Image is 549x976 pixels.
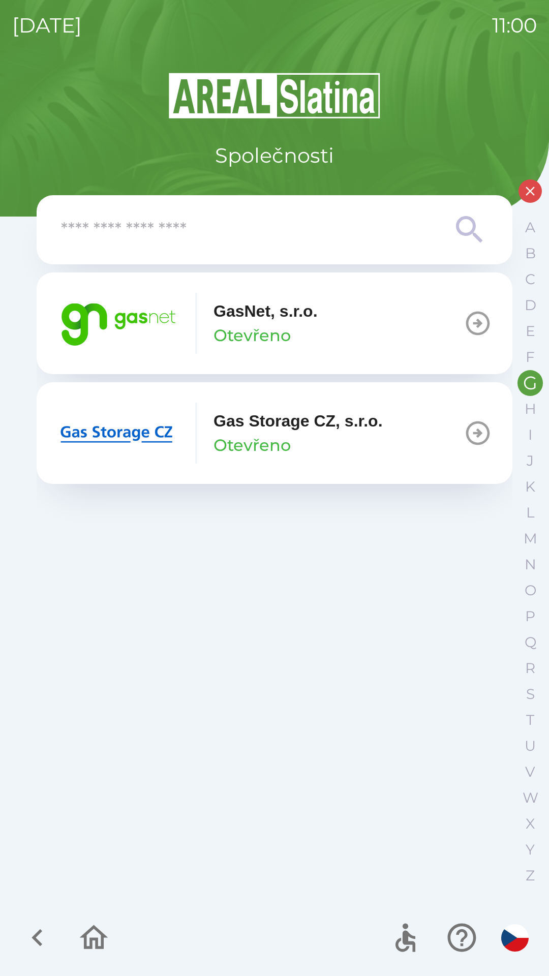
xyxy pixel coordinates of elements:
button: C [517,266,543,292]
p: B [525,245,536,262]
button: G [517,370,543,396]
p: X [526,815,535,833]
p: Y [526,841,535,859]
p: U [525,737,536,755]
button: N [517,552,543,577]
button: E [517,318,543,344]
p: [DATE] [12,10,82,41]
button: R [517,655,543,681]
p: L [526,504,534,522]
p: K [525,478,535,496]
p: D [525,296,536,314]
p: Q [525,633,536,651]
p: N [525,556,536,573]
p: F [526,348,535,366]
p: A [525,219,535,236]
button: I [517,422,543,448]
p: J [527,452,534,470]
img: 95bd5263-4d84-4234-8c68-46e365c669f1.png [57,293,179,354]
p: C [525,270,535,288]
img: Logo [37,71,512,120]
p: 11:00 [492,10,537,41]
button: J [517,448,543,474]
button: S [517,681,543,707]
button: GasNet, s.r.o.Otevřeno [37,272,512,374]
button: O [517,577,543,603]
p: W [523,789,538,807]
button: V [517,759,543,785]
p: Z [526,867,535,884]
p: Otevřeno [213,323,291,348]
p: Společnosti [215,140,334,171]
p: G [523,374,537,392]
button: P [517,603,543,629]
button: K [517,474,543,500]
button: W [517,785,543,811]
button: Z [517,863,543,889]
p: O [525,582,536,599]
img: 2bd567fa-230c-43b3-b40d-8aef9e429395.png [57,403,179,464]
button: L [517,500,543,526]
p: S [526,685,535,703]
p: V [525,763,535,781]
p: I [528,426,532,444]
button: Q [517,629,543,655]
button: Gas Storage CZ, s.r.o.Otevřeno [37,382,512,484]
button: Y [517,837,543,863]
button: H [517,396,543,422]
button: M [517,526,543,552]
button: B [517,240,543,266]
button: D [517,292,543,318]
p: T [526,711,534,729]
p: P [525,607,535,625]
img: cs flag [501,924,529,952]
button: U [517,733,543,759]
p: Gas Storage CZ, s.r.o. [213,409,383,433]
p: GasNet, s.r.o. [213,299,318,323]
button: T [517,707,543,733]
p: M [524,530,537,547]
button: F [517,344,543,370]
p: H [525,400,536,418]
button: X [517,811,543,837]
button: A [517,215,543,240]
p: R [525,659,535,677]
p: Otevřeno [213,433,291,457]
p: E [526,322,535,340]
